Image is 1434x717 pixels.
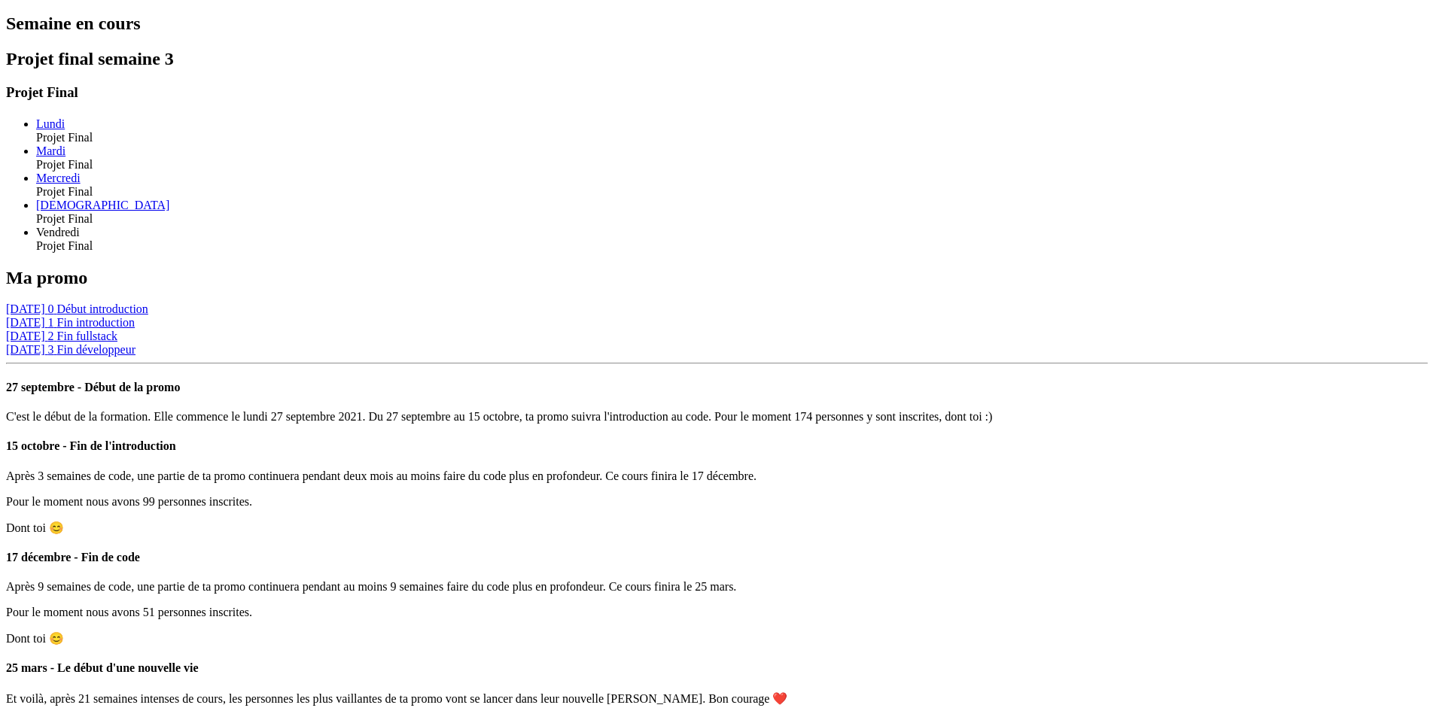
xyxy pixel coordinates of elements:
[36,131,1428,144] div: Projet Final
[36,199,169,211] a: [DEMOGRAPHIC_DATA]
[6,14,1428,34] h2: Semaine en cours
[6,469,1428,483] p: Après 3 semaines de code, une partie de ta promo continuera pendant deux mois au moins faire du c...
[6,606,1428,619] p: Pour le moment nous avons 51 personnes inscrites.
[6,268,1428,288] h2: Ma promo
[36,226,1428,239] div: Vendredi
[6,691,1428,706] p: Et voilà, après 21 semaines intenses de cours, les personnes les plus vaillantes de ta promo vont...
[57,302,148,315] span: Début introduction
[6,84,1428,101] h3: Projet Final
[6,551,1428,564] h4: 17 décembre - Fin de code
[48,343,54,356] span: 3
[36,239,1428,253] div: Projet Final
[6,521,1428,535] p: Dont toi 😊
[6,316,45,329] span: [DATE]
[6,661,1428,675] h4: 25 mars - Le début d'une nouvelle vie
[6,49,1428,69] h2: Projet final semaine 3
[57,330,117,342] span: Fin fullstack
[6,330,45,342] span: [DATE]
[57,343,135,356] span: Fin développeur
[36,185,1428,199] div: Projet Final
[36,172,81,184] a: Mercredi
[36,158,1428,172] div: Projet Final
[6,439,1428,453] h4: 15 octobre - Fin de l'introduction
[6,580,1428,594] p: Après 9 semaines de code, une partie de ta promo continuera pendant au moins 9 semaines faire du ...
[6,495,1428,509] p: Pour le moment nous avons 99 personnes inscrites.
[57,316,135,329] span: Fin introduction
[36,117,65,130] a: Lundi
[6,381,1428,394] h4: 27 septembre - Début de la promo
[6,631,1428,646] p: Dont toi 😊
[6,410,1428,424] p: C'est le début de la formation. Elle commence le lundi 27 septembre 2021. Du 27 septembre au 15 o...
[48,302,54,315] span: 0
[48,316,54,329] span: 1
[6,302,45,315] span: [DATE]
[36,144,65,157] a: Mardi
[48,330,54,342] span: 2
[6,343,45,356] span: [DATE]
[36,212,1428,226] div: Projet Final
